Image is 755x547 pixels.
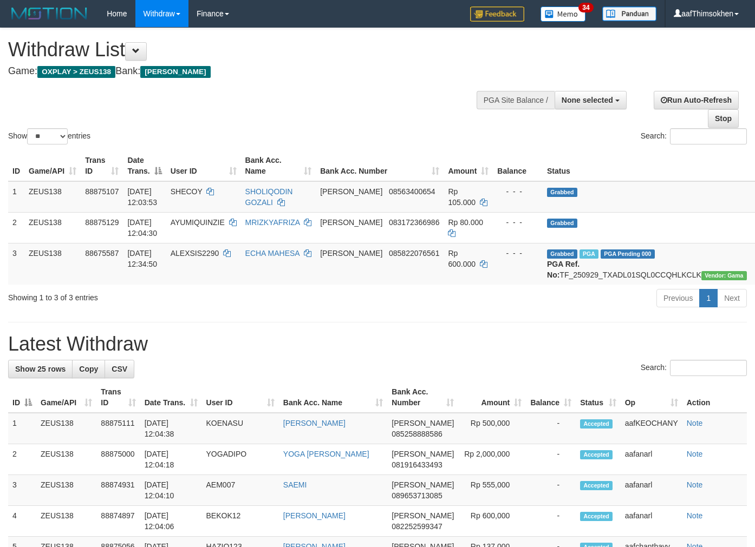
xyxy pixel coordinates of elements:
[687,419,703,427] a: Note
[392,419,454,427] span: [PERSON_NAME]
[717,289,747,307] a: Next
[444,150,493,181] th: Amount: activate to sort column ascending
[392,480,454,489] span: [PERSON_NAME]
[166,150,241,181] th: User ID: activate to sort column ascending
[543,243,751,285] td: TF_250929_TXADL01SQL0CCQHLKCLK
[389,249,439,258] span: Copy 085822076561 to clipboard
[127,249,157,268] span: [DATE] 12:34:50
[641,128,747,144] label: Search:
[526,506,576,537] td: -
[448,249,476,268] span: Rp 600.000
[245,218,300,227] a: MRIZKYAFRIZA
[96,506,140,537] td: 88874897
[687,511,703,520] a: Note
[8,128,90,144] label: Show entries
[171,187,203,196] span: SHECOY
[682,382,747,413] th: Action
[202,413,279,444] td: KOENASU
[8,150,24,181] th: ID
[526,413,576,444] td: -
[140,413,202,444] td: [DATE] 12:04:38
[699,289,718,307] a: 1
[580,481,613,490] span: Accepted
[140,444,202,475] td: [DATE] 12:04:18
[140,382,202,413] th: Date Trans.: activate to sort column ascending
[621,413,682,444] td: aafKEOCHANY
[171,249,219,258] span: ALEXSIS2290
[96,475,140,506] td: 88874931
[670,360,747,376] input: Search:
[547,219,577,228] span: Grabbed
[36,444,96,475] td: ZEUS138
[8,212,24,243] td: 2
[123,150,166,181] th: Date Trans.: activate to sort column descending
[392,460,442,469] span: Copy 081916433493 to clipboard
[140,506,202,537] td: [DATE] 12:04:06
[555,91,627,109] button: None selected
[283,511,346,520] a: [PERSON_NAME]
[8,288,307,303] div: Showing 1 to 3 of 3 entries
[140,66,210,78] span: [PERSON_NAME]
[580,419,613,429] span: Accepted
[458,506,526,537] td: Rp 600,000
[621,382,682,413] th: Op: activate to sort column ascending
[392,522,442,531] span: Copy 082252599347 to clipboard
[37,66,115,78] span: OXPLAY > ZEUS138
[458,444,526,475] td: Rp 2,000,000
[140,475,202,506] td: [DATE] 12:04:10
[8,243,24,285] td: 3
[601,249,655,259] span: PGA Pending
[8,413,36,444] td: 1
[493,150,543,181] th: Balance
[497,248,538,259] div: - - -
[8,475,36,506] td: 3
[202,444,279,475] td: YOGADIPO
[112,365,127,373] span: CSV
[687,450,703,458] a: Note
[320,249,382,258] span: [PERSON_NAME]
[241,150,316,181] th: Bank Acc. Name: activate to sort column ascending
[202,382,279,413] th: User ID: activate to sort column ascending
[85,187,119,196] span: 88875107
[171,218,225,227] span: AYUMIQUINZIE
[105,360,134,378] a: CSV
[202,506,279,537] td: BEKOK12
[641,360,747,376] label: Search:
[547,260,580,279] b: PGA Ref. No:
[654,91,739,109] a: Run Auto-Refresh
[621,475,682,506] td: aafanarl
[320,218,382,227] span: [PERSON_NAME]
[621,506,682,537] td: aafanarl
[283,480,307,489] a: SAEMI
[27,128,68,144] select: Showentries
[202,475,279,506] td: AEM007
[547,249,577,259] span: Grabbed
[85,249,119,258] span: 88675587
[127,218,157,238] span: [DATE] 12:04:30
[497,217,538,228] div: - - -
[389,187,435,196] span: Copy 08563400654 to clipboard
[458,382,526,413] th: Amount: activate to sort column ascending
[8,506,36,537] td: 4
[279,382,387,413] th: Bank Acc. Name: activate to sort column ascending
[96,413,140,444] td: 88875111
[24,212,81,243] td: ZEUS138
[8,333,747,355] h1: Latest Withdraw
[578,3,593,12] span: 34
[72,360,105,378] a: Copy
[245,249,300,258] a: ECHA MAHESA
[8,39,492,61] h1: Withdraw List
[392,450,454,458] span: [PERSON_NAME]
[602,6,656,21] img: panduan.png
[458,475,526,506] td: Rp 555,000
[389,218,439,227] span: Copy 083172366986 to clipboard
[96,444,140,475] td: 88875000
[36,475,96,506] td: ZEUS138
[621,444,682,475] td: aafanarl
[470,6,524,22] img: Feedback.jpg
[526,444,576,475] td: -
[8,181,24,213] td: 1
[127,187,157,207] span: [DATE] 12:03:53
[562,96,613,104] span: None selected
[36,506,96,537] td: ZEUS138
